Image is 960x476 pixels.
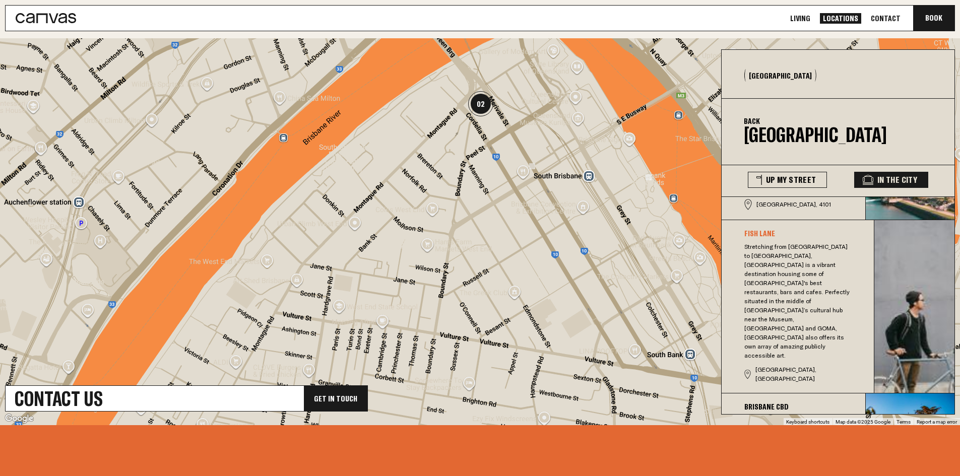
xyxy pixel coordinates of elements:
div: Get In Touch [304,386,367,411]
div: [GEOGRAPHIC_DATA], 4101 [744,199,852,210]
button: Back [744,117,760,125]
h3: Brisbane CBD [744,402,852,411]
a: Locations [820,13,861,24]
button: Up My Street [748,172,827,188]
a: Terms [897,419,911,425]
h3: Fish Lane [744,229,861,237]
button: [GEOGRAPHIC_DATA] [744,69,816,82]
button: In The City [854,172,928,188]
img: 3f0a3566d9b24a697e08c1eec5c2a02c166ce261-5000x3333.jpg [874,220,954,393]
span: Map data ©2025 Google [836,419,890,425]
p: Stretching from [GEOGRAPHIC_DATA] to [GEOGRAPHIC_DATA], [GEOGRAPHIC_DATA] is a vibrant destinatio... [744,242,853,360]
a: Open this area in Google Maps (opens a new window) [3,412,36,425]
img: Google [3,412,36,425]
div: 02 [468,91,493,116]
div: [GEOGRAPHIC_DATA], [GEOGRAPHIC_DATA] [744,365,861,383]
a: Contact [868,13,904,24]
a: Contact UsGet In Touch [5,385,368,412]
button: Keyboard shortcuts [786,419,829,426]
button: Fish LaneStretching from [GEOGRAPHIC_DATA] to [GEOGRAPHIC_DATA], [GEOGRAPHIC_DATA] is a vibrant d... [722,220,874,393]
a: Report a map error [917,419,957,425]
button: Book [913,6,954,31]
a: Living [787,13,813,24]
